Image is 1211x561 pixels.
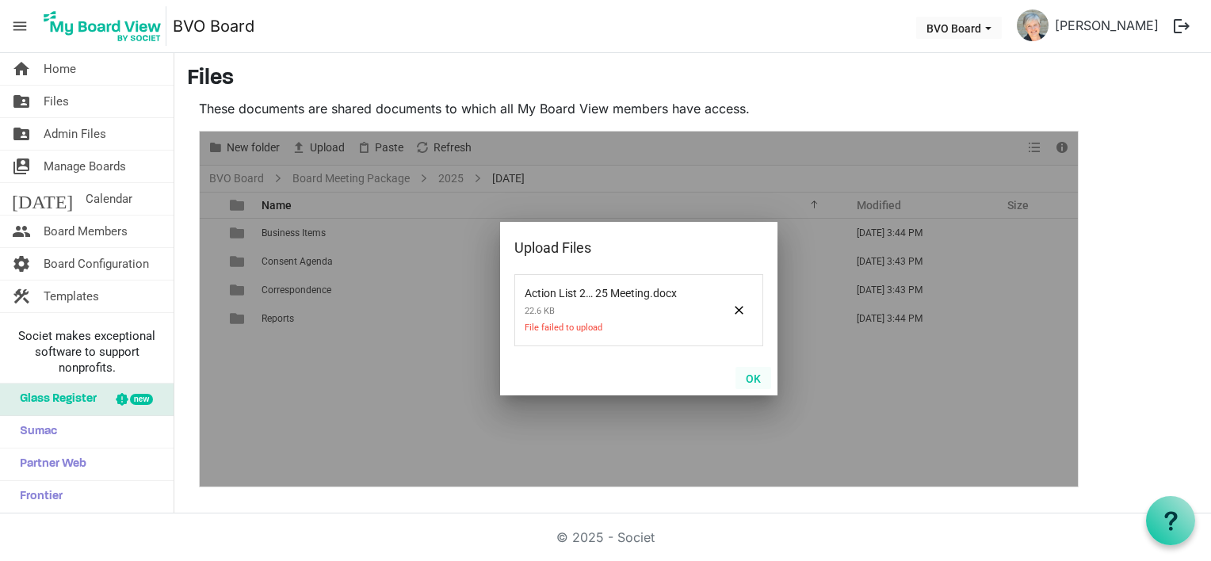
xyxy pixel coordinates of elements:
[556,529,655,545] a: © 2025 - Societ
[199,99,1079,118] p: These documents are shared documents to which all My Board View members have access.
[86,183,132,215] span: Calendar
[12,384,97,415] span: Glass Register
[173,10,254,42] a: BVO Board
[514,236,713,260] div: Upload Files
[12,248,31,280] span: settings
[12,86,31,117] span: folder_shared
[44,86,69,117] span: Files
[525,277,650,300] span: Action List 2025 from September 25, 2025 Meeting.docx
[12,118,31,150] span: folder_shared
[7,328,166,376] span: Societ makes exceptional software to support nonprofits.
[1049,10,1165,41] a: [PERSON_NAME]
[12,183,73,215] span: [DATE]
[44,151,126,182] span: Manage Boards
[44,280,99,312] span: Templates
[12,448,86,480] span: Partner Web
[12,481,63,513] span: Frontier
[525,322,691,342] span: File failed to upload
[44,118,106,150] span: Admin Files
[525,300,691,322] span: 22.6 KB
[735,367,771,389] button: OK
[724,296,753,325] span: Remove
[44,216,128,247] span: Board Members
[44,248,149,280] span: Board Configuration
[44,53,76,85] span: Home
[130,394,153,405] div: new
[1017,10,1049,41] img: PyyS3O9hLMNWy5sfr9llzGd1zSo7ugH3aP_66mAqqOBuUsvSKLf-rP3SwHHrcKyCj7ldBY4ygcQ7lV8oQjcMMA_thumb.png
[187,66,1198,93] h3: Files
[916,17,1002,39] button: BVO Board dropdownbutton
[12,416,57,448] span: Sumac
[5,11,35,41] span: menu
[39,6,166,46] img: My Board View Logo
[12,151,31,182] span: switch_account
[1165,10,1198,43] button: logout
[12,216,31,247] span: people
[12,53,31,85] span: home
[12,280,31,312] span: construction
[39,6,173,46] a: My Board View Logo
